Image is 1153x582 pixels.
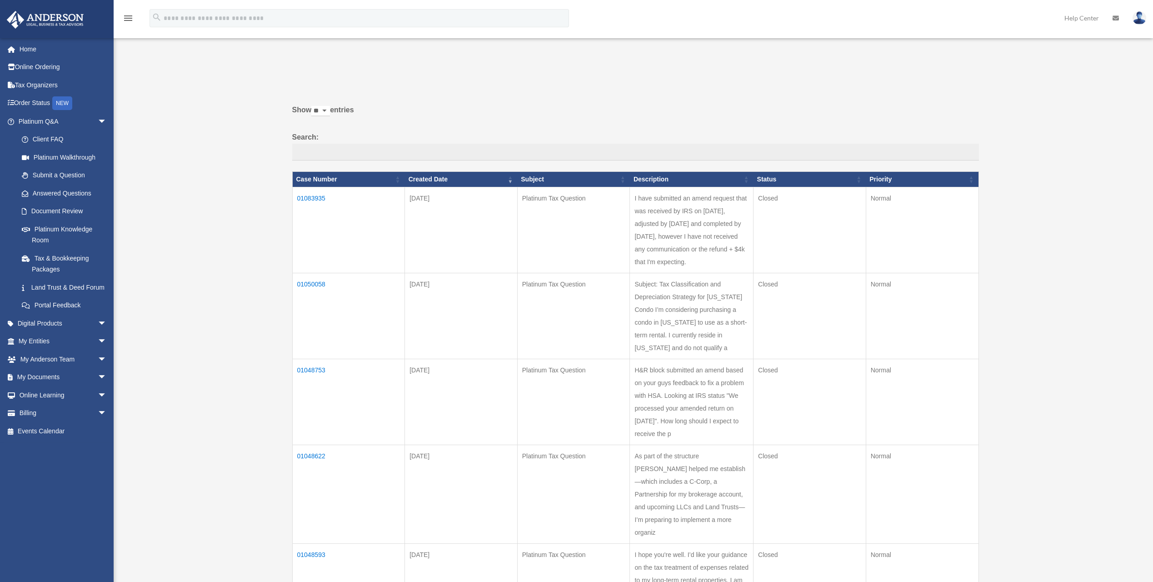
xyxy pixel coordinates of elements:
td: Closed [754,273,866,359]
a: Platinum Walkthrough [13,148,116,166]
td: Normal [866,359,978,445]
span: arrow_drop_down [98,112,116,131]
td: As part of the structure [PERSON_NAME] helped me establish—which includes a C-Corp, a Partnership... [630,445,754,544]
td: Platinum Tax Question [517,445,630,544]
a: menu [123,16,134,24]
a: Land Trust & Deed Forum [13,278,116,296]
th: Priority: activate to sort column ascending [866,172,978,187]
a: Events Calendar [6,422,120,440]
i: menu [123,13,134,24]
a: Portal Feedback [13,296,116,315]
th: Description: activate to sort column ascending [630,172,754,187]
img: User Pic [1133,11,1146,25]
a: Document Review [13,202,116,221]
td: Subject: Tax Classification and Depreciation Strategy for [US_STATE] Condo I’m considering purcha... [630,273,754,359]
td: [DATE] [405,359,518,445]
span: arrow_drop_down [98,386,116,405]
th: Status: activate to sort column ascending [754,172,866,187]
a: Digital Productsarrow_drop_down [6,314,120,332]
td: [DATE] [405,445,518,544]
td: I have submitted an amend request that was received by IRS on [DATE], adjusted by [DATE] and comp... [630,187,754,273]
a: Answered Questions [13,184,111,202]
span: arrow_drop_down [98,314,116,333]
a: Online Learningarrow_drop_down [6,386,120,404]
td: Normal [866,445,978,544]
td: Closed [754,445,866,544]
td: Platinum Tax Question [517,359,630,445]
td: H&R block submitted an amend based on your guys feedback to fix a problem with HSA. Looking at IR... [630,359,754,445]
label: Show entries [292,104,979,125]
span: arrow_drop_down [98,368,116,387]
td: Platinum Tax Question [517,187,630,273]
select: Showentries [311,106,330,116]
span: arrow_drop_down [98,404,116,423]
td: 01048753 [292,359,405,445]
a: Platinum Q&Aarrow_drop_down [6,112,116,130]
td: Closed [754,187,866,273]
span: arrow_drop_down [98,332,116,351]
a: Tax Organizers [6,76,120,94]
a: Tax & Bookkeeping Packages [13,249,116,278]
a: Platinum Knowledge Room [13,220,116,249]
a: Client FAQ [13,130,116,149]
td: Closed [754,359,866,445]
td: Normal [866,273,978,359]
span: arrow_drop_down [98,350,116,369]
a: Submit a Question [13,166,116,185]
td: 01048622 [292,445,405,544]
td: 01050058 [292,273,405,359]
td: [DATE] [405,273,518,359]
a: Home [6,40,120,58]
i: search [152,12,162,22]
a: Online Ordering [6,58,120,76]
a: Billingarrow_drop_down [6,404,120,422]
a: Order StatusNEW [6,94,120,113]
td: [DATE] [405,187,518,273]
td: 01083935 [292,187,405,273]
a: My Documentsarrow_drop_down [6,368,120,386]
th: Created Date: activate to sort column ascending [405,172,518,187]
div: NEW [52,96,72,110]
label: Search: [292,131,979,161]
td: Normal [866,187,978,273]
input: Search: [292,144,979,161]
a: My Anderson Teamarrow_drop_down [6,350,120,368]
img: Anderson Advisors Platinum Portal [4,11,86,29]
th: Subject: activate to sort column ascending [517,172,630,187]
td: Platinum Tax Question [517,273,630,359]
a: My Entitiesarrow_drop_down [6,332,120,351]
th: Case Number: activate to sort column ascending [292,172,405,187]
